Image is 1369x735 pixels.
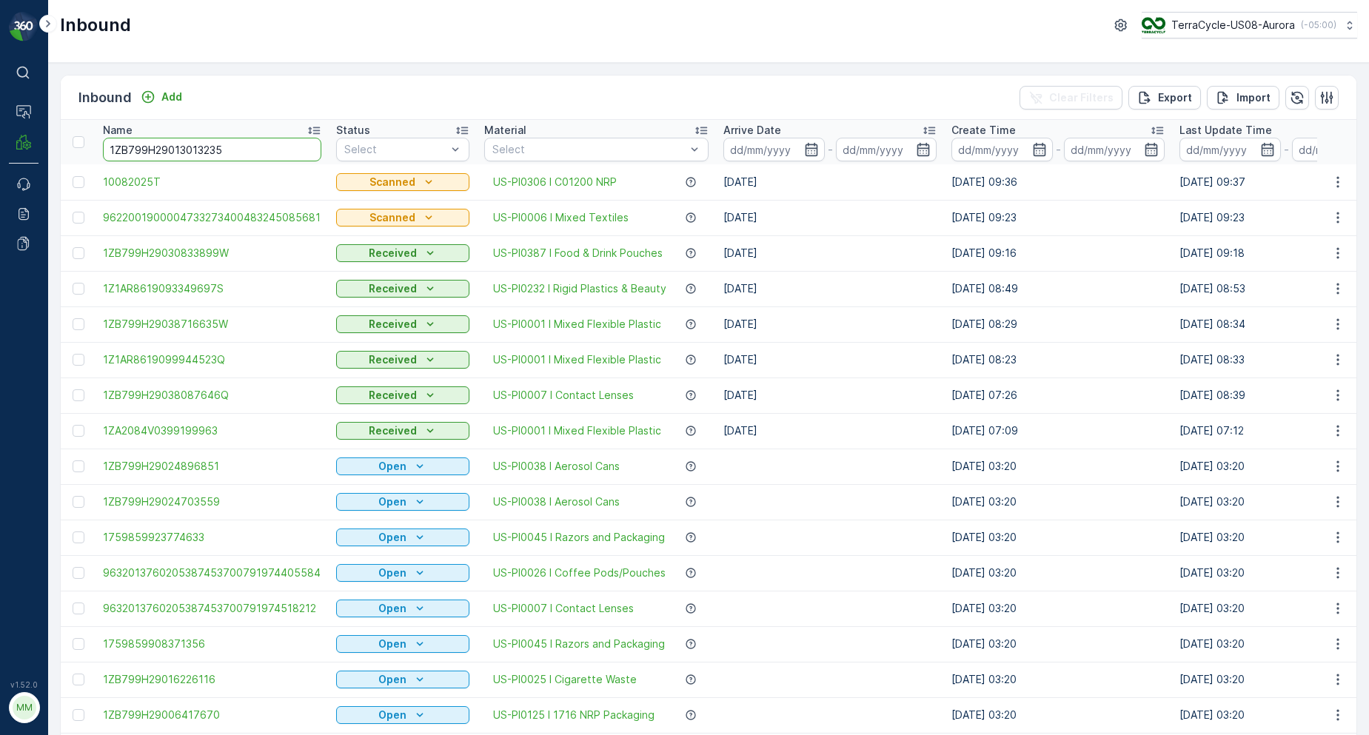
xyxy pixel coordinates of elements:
a: US-PI0025 I Cigarette Waste [493,672,637,687]
td: [DATE] 09:36 [944,164,1172,200]
span: 1Z1AR8619093349697S [103,281,321,296]
p: Select [492,142,686,157]
div: Toggle Row Selected [73,283,84,295]
img: image_ci7OI47.png [1142,17,1165,33]
td: [DATE] [716,164,944,200]
p: Material [484,123,526,138]
p: Open [378,672,406,687]
p: Open [378,708,406,722]
input: dd/mm/yyyy [1179,138,1281,161]
button: Received [336,386,469,404]
span: US-PI0001 I Mixed Flexible Plastic [493,352,661,367]
div: Toggle Row Selected [73,674,84,685]
p: Last Update Time [1179,123,1272,138]
a: US-PI0001 I Mixed Flexible Plastic [493,423,661,438]
span: 9632013760205387453700791974405584 [103,565,321,580]
div: Toggle Row Selected [73,638,84,650]
p: Arrive Date [723,123,781,138]
button: Add [135,88,188,106]
button: Open [336,564,469,582]
td: [DATE] 03:20 [944,697,1172,733]
a: 9622001900004733273400483245085681 [103,210,321,225]
button: Open [336,600,469,617]
p: Open [378,601,406,616]
a: US-PI0045 I Razors and Packaging [493,530,665,545]
td: [DATE] 03:20 [944,484,1172,520]
button: Scanned [336,209,469,226]
a: 1759859923774633 [103,530,321,545]
p: Open [378,565,406,580]
button: Clear Filters [1020,86,1122,110]
span: US-PI0387 I Food & Drink Pouches [493,246,663,261]
a: 1ZB799H29030833899W [103,246,321,261]
div: Toggle Row Selected [73,212,84,224]
p: Received [369,388,417,403]
a: US-PI0001 I Mixed Flexible Plastic [493,317,661,332]
button: Open [336,493,469,511]
p: Received [369,317,417,332]
a: US-PI0006 I Mixed Textiles [493,210,629,225]
button: Export [1128,86,1201,110]
td: [DATE] 08:23 [944,342,1172,377]
span: US-PI0232 I Rigid Plastics & Beauty [493,281,666,296]
p: Inbound [60,13,131,37]
td: [DATE] [716,235,944,271]
a: 1Z1AR8619099944523Q [103,352,321,367]
button: Open [336,528,469,546]
button: Received [336,280,469,298]
div: Toggle Row Selected [73,567,84,579]
p: Scanned [369,210,415,225]
div: Toggle Row Selected [73,318,84,330]
button: Received [336,244,469,262]
div: Toggle Row Selected [73,531,84,543]
input: dd/mm/yyyy [951,138,1053,161]
a: 1ZB799H29024703559 [103,494,321,509]
div: MM [13,696,36,719]
td: [DATE] 03:20 [944,520,1172,555]
p: Import [1236,90,1271,105]
p: Add [161,90,182,104]
a: US-PI0026 I Coffee Pods/Pouches [493,565,666,580]
p: Received [369,423,417,438]
span: US-PI0125 I 1716 NRP Packaging [493,708,655,722]
span: 1ZA2084V0399199963 [103,423,321,438]
div: Toggle Row Selected [73,176,84,188]
td: [DATE] 08:29 [944,306,1172,342]
div: Toggle Row Selected [73,460,84,472]
p: Clear Filters [1049,90,1114,105]
td: [DATE] 03:20 [944,626,1172,662]
p: Export [1158,90,1192,105]
p: Inbound [78,87,132,108]
p: - [1056,141,1061,158]
button: Received [336,351,469,369]
p: Received [369,352,417,367]
div: Toggle Row Selected [73,603,84,614]
a: 1759859908371356 [103,637,321,651]
p: Select [344,142,446,157]
td: [DATE] [716,306,944,342]
td: [DATE] 03:20 [944,662,1172,697]
span: US-PI0045 I Razors and Packaging [493,637,665,651]
div: Toggle Row Selected [73,247,84,259]
input: dd/mm/yyyy [836,138,937,161]
p: Received [369,246,417,261]
a: 1ZB799H29006417670 [103,708,321,722]
div: Toggle Row Selected [73,425,84,437]
a: 1ZB799H29038087646Q [103,388,321,403]
div: Toggle Row Selected [73,496,84,508]
img: logo [9,12,39,41]
button: Received [336,422,469,440]
a: 1ZB799H29016226116 [103,672,321,687]
div: Toggle Row Selected [73,354,84,366]
td: [DATE] 09:16 [944,235,1172,271]
p: Name [103,123,133,138]
a: US-PI0007 I Contact Lenses [493,388,634,403]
